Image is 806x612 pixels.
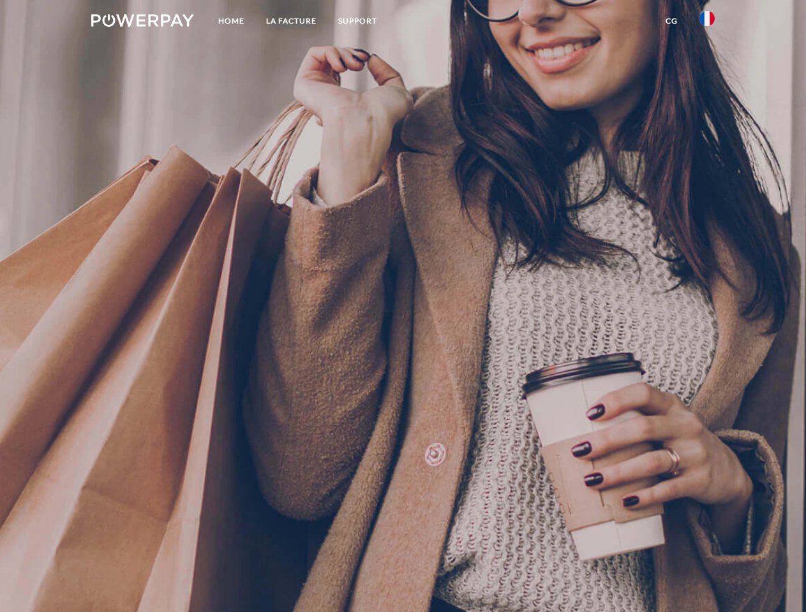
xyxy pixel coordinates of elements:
[255,10,327,33] a: LA FACTURE
[655,10,689,33] a: CG
[207,10,255,33] a: Home
[327,10,388,33] a: Support
[699,11,715,26] img: fr
[91,14,194,27] img: logo-powerpay-white.svg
